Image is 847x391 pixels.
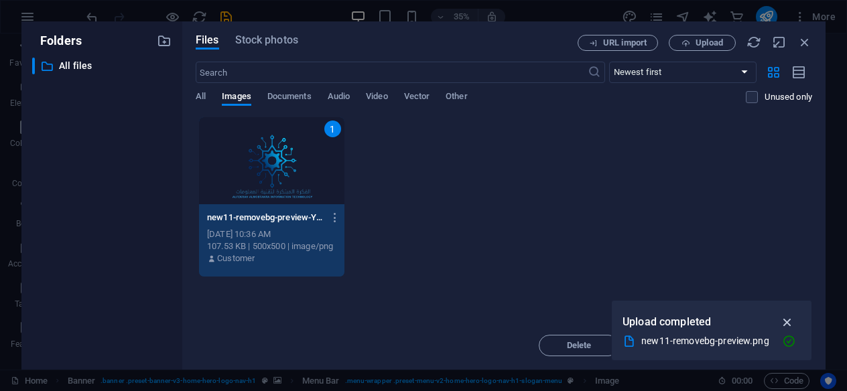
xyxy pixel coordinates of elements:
p: Displays only files that are not in use on the website. Files added during this session can still... [765,91,812,103]
i: Reload [746,35,761,50]
span: Vector [404,88,430,107]
span: Files [196,32,219,48]
div: ​ [32,58,35,74]
div: 1 [324,121,341,137]
p: Folders [32,32,82,50]
div: 107.53 KB | 500x500 | image/png [207,240,336,252]
i: Minimize [772,35,787,50]
span: Stock photos [235,32,298,48]
i: Create new folder [157,33,172,48]
span: Other [446,88,467,107]
span: Video [366,88,387,107]
p: Customer [217,252,255,264]
p: All files [59,58,147,74]
button: URL import [578,35,658,51]
span: URL import [603,39,647,47]
span: Documents [267,88,312,107]
i: Close [797,35,812,50]
p: Upload completed [623,313,711,331]
button: Delete [539,335,619,356]
div: [DATE] 10:36 AM [207,228,336,240]
p: new11-removebg-preview-YGErBTyciWJKs1ji19vC5A.png [207,212,324,224]
div: new11-removebg-preview.png [641,333,771,349]
input: Search [196,62,588,83]
button: Upload [669,35,736,51]
span: Upload [696,39,723,47]
span: Audio [328,88,350,107]
span: All [196,88,206,107]
span: Delete [567,341,592,349]
span: Images [222,88,251,107]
